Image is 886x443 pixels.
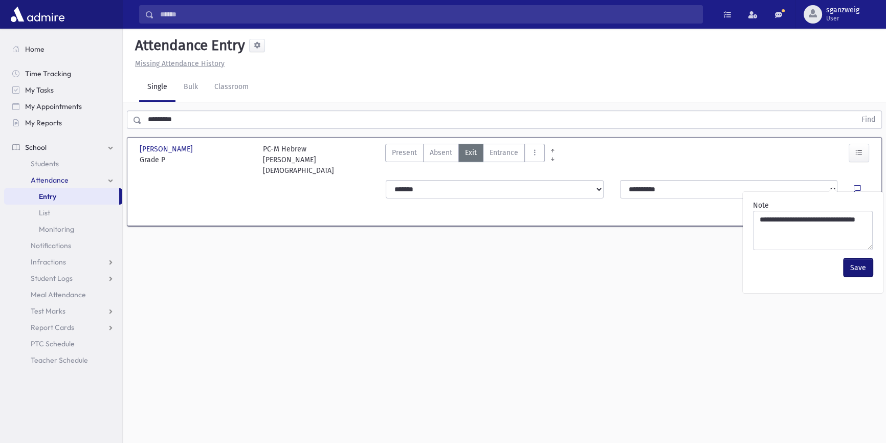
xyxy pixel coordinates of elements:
[4,172,122,188] a: Attendance
[25,118,62,127] span: My Reports
[140,154,253,165] span: Grade P
[31,339,75,348] span: PTC Schedule
[31,306,65,316] span: Test Marks
[135,59,225,68] u: Missing Attendance History
[139,73,175,102] a: Single
[4,41,122,57] a: Home
[31,290,86,299] span: Meal Attendance
[4,286,122,303] a: Meal Attendance
[465,147,477,158] span: Exit
[31,323,74,332] span: Report Cards
[4,188,119,205] a: Entry
[4,336,122,352] a: PTC Schedule
[392,147,417,158] span: Present
[25,85,54,95] span: My Tasks
[826,14,859,23] span: User
[31,159,59,168] span: Students
[140,144,195,154] span: [PERSON_NAME]
[4,156,122,172] a: Students
[4,221,122,237] a: Monitoring
[855,111,881,128] button: Find
[4,115,122,131] a: My Reports
[826,6,859,14] span: sganzweig
[31,175,69,185] span: Attendance
[131,59,225,68] a: Missing Attendance History
[4,319,122,336] a: Report Cards
[4,82,122,98] a: My Tasks
[844,258,873,277] button: Save
[753,200,769,211] label: Note
[4,303,122,319] a: Test Marks
[39,192,56,201] span: Entry
[25,45,45,54] span: Home
[490,147,518,158] span: Entrance
[25,69,71,78] span: Time Tracking
[39,225,74,234] span: Monitoring
[175,73,206,102] a: Bulk
[39,208,50,217] span: List
[8,4,67,25] img: AdmirePro
[4,237,122,254] a: Notifications
[4,205,122,221] a: List
[4,352,122,368] a: Teacher Schedule
[31,257,66,267] span: Infractions
[31,274,73,283] span: Student Logs
[31,356,88,365] span: Teacher Schedule
[31,241,71,250] span: Notifications
[206,73,257,102] a: Classroom
[263,144,376,176] div: PC-M Hebrew [PERSON_NAME][DEMOGRAPHIC_DATA]
[25,143,47,152] span: School
[4,98,122,115] a: My Appointments
[430,147,452,158] span: Absent
[4,139,122,156] a: School
[4,270,122,286] a: Student Logs
[385,144,545,176] div: AttTypes
[4,254,122,270] a: Infractions
[4,65,122,82] a: Time Tracking
[131,37,245,54] h5: Attendance Entry
[154,5,702,24] input: Search
[25,102,82,111] span: My Appointments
